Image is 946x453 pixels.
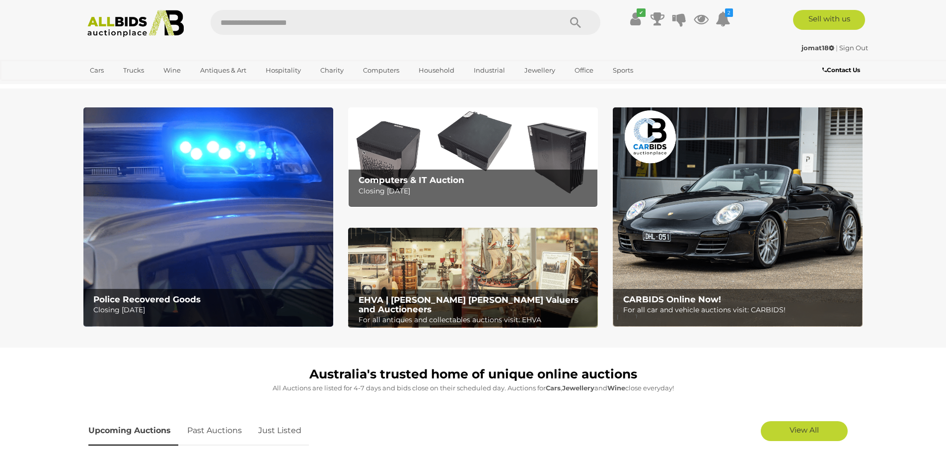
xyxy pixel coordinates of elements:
a: 2 [716,10,730,28]
a: Hospitality [259,62,307,79]
a: Past Auctions [180,416,249,446]
p: Closing [DATE] [93,304,327,316]
a: Trucks [117,62,150,79]
b: CARBIDS Online Now! [623,294,721,304]
img: Police Recovered Goods [83,107,333,327]
a: Antiques & Art [194,62,253,79]
img: CARBIDS Online Now! [613,107,863,327]
img: Computers & IT Auction [348,107,598,207]
a: Sports [606,62,640,79]
a: CARBIDS Online Now! CARBIDS Online Now! For all car and vehicle auctions visit: CARBIDS! [613,107,863,327]
a: Computers & IT Auction Computers & IT Auction Closing [DATE] [348,107,598,207]
b: EHVA | [PERSON_NAME] [PERSON_NAME] Valuers and Auctioneers [359,295,579,314]
strong: jomat18 [801,44,834,52]
a: Wine [157,62,187,79]
p: For all antiques and collectables auctions visit: EHVA [359,314,592,326]
a: ✔ [628,10,643,28]
a: jomat18 [801,44,836,52]
a: Sell with us [793,10,865,30]
strong: Jewellery [562,384,594,392]
i: ✔ [637,8,646,17]
a: Upcoming Auctions [88,416,178,446]
img: Allbids.com.au [82,10,190,37]
a: Household [412,62,461,79]
a: View All [761,421,848,441]
span: View All [790,425,819,435]
p: For all car and vehicle auctions visit: CARBIDS! [623,304,857,316]
a: Charity [314,62,350,79]
button: Search [551,10,600,35]
a: Jewellery [518,62,562,79]
i: 2 [725,8,733,17]
a: Cars [83,62,110,79]
a: Just Listed [251,416,309,446]
img: EHVA | Evans Hastings Valuers and Auctioneers [348,228,598,328]
h1: Australia's trusted home of unique online auctions [88,367,858,381]
a: Computers [357,62,406,79]
p: Closing [DATE] [359,185,592,197]
a: Office [568,62,600,79]
a: [GEOGRAPHIC_DATA] [83,79,167,95]
b: Police Recovered Goods [93,294,201,304]
b: Computers & IT Auction [359,175,464,185]
a: Sign Out [839,44,868,52]
strong: Cars [546,384,561,392]
b: Contact Us [822,66,860,74]
span: | [836,44,838,52]
a: Police Recovered Goods Police Recovered Goods Closing [DATE] [83,107,333,327]
p: All Auctions are listed for 4-7 days and bids close on their scheduled day. Auctions for , and cl... [88,382,858,394]
strong: Wine [607,384,625,392]
a: EHVA | Evans Hastings Valuers and Auctioneers EHVA | [PERSON_NAME] [PERSON_NAME] Valuers and Auct... [348,228,598,328]
a: Industrial [467,62,511,79]
a: Contact Us [822,65,863,76]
